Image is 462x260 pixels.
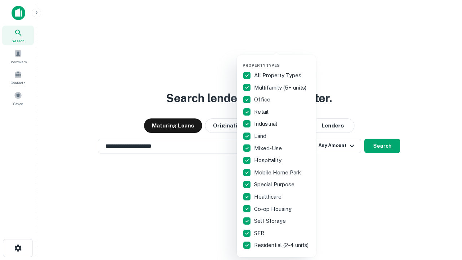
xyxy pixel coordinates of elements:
p: Land [254,132,268,140]
p: Multifamily (5+ units) [254,83,308,92]
p: Hospitality [254,156,283,165]
p: Residential (2-4 units) [254,241,310,250]
iframe: Chat Widget [426,202,462,237]
p: SFR [254,229,266,238]
span: Property Types [243,63,280,68]
p: Mixed-Use [254,144,283,153]
p: Self Storage [254,217,287,225]
p: All Property Types [254,71,303,80]
p: Mobile Home Park [254,168,302,177]
p: Co-op Housing [254,205,293,213]
p: Industrial [254,120,279,128]
p: Retail [254,108,270,116]
p: Office [254,95,272,104]
p: Special Purpose [254,180,296,189]
p: Healthcare [254,192,283,201]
